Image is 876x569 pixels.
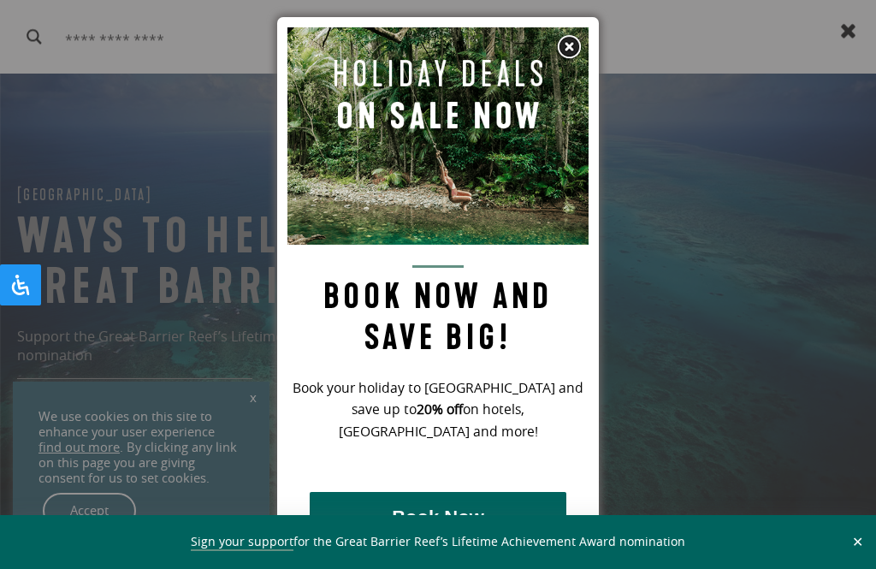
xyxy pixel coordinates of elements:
[417,400,463,418] strong: 20% off
[556,34,582,60] img: Close
[10,275,31,295] svg: Open Accessibility Panel
[191,533,685,551] span: for the Great Barrier Reef’s Lifetime Achievement Award nomination
[848,534,867,549] button: Close
[191,533,293,551] a: Sign your support
[310,492,566,543] button: Book Now
[287,265,589,359] h2: Book now and save big!
[287,27,589,245] img: Pop up image for Holiday Packages
[287,377,589,442] p: Book your holiday to [GEOGRAPHIC_DATA] and save up to on hotels, [GEOGRAPHIC_DATA] and more!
